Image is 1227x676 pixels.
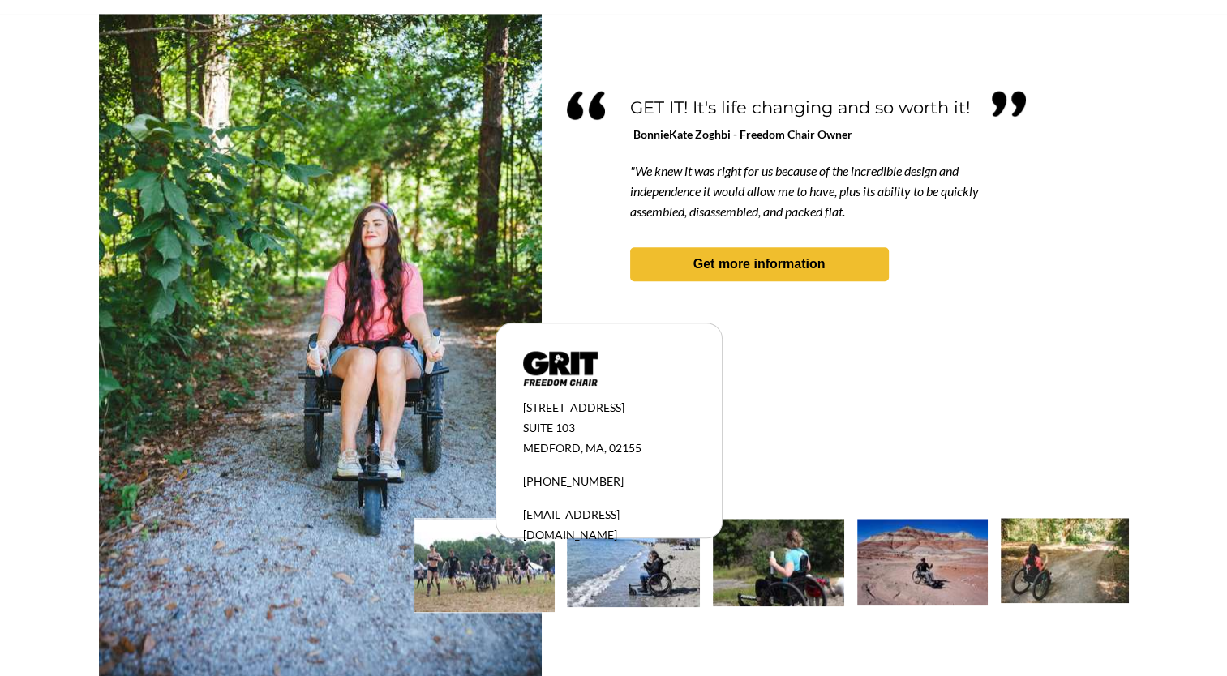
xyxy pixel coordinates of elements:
a: Get more information [630,247,889,281]
span: [PHONE_NUMBER] [523,474,624,488]
span: SUITE 103 [523,421,575,434]
span: [EMAIL_ADDRESS][DOMAIN_NAME] [523,507,620,541]
input: Get more information [58,391,197,422]
span: GET IT! It's life changing and so worth it! [630,97,970,118]
span: MEDFORD, MA, 02155 [523,441,641,455]
span: BonnieKate Zoghbi - Freedom Chair Owner [633,127,852,141]
span: [STREET_ADDRESS] [523,400,624,414]
span: "We knew it was right for us because of the incredible design and independence it would allow me ... [630,163,979,219]
strong: Get more information [693,257,826,271]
